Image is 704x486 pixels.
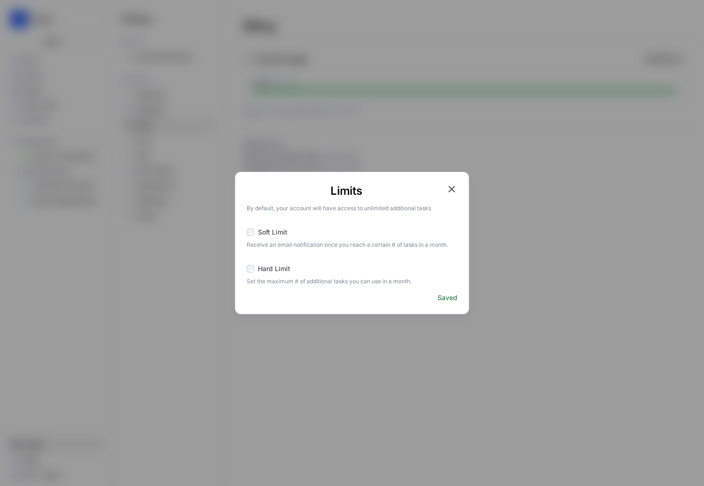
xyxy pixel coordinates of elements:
span: Set the maximum # of additional tasks you can use in a month. [247,275,457,286]
input: Soft Limit [247,228,254,236]
span: Receive an email notification once you reach a certain # of tasks in a month. [247,239,457,249]
span: Hard Limit [258,264,290,273]
p: By default, your account will have access to unlimited additional tasks [247,202,457,213]
input: Hard Limit [247,265,254,272]
span: Saved [438,293,457,302]
span: Soft Limit [258,228,287,237]
h1: Limits [247,184,446,199]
